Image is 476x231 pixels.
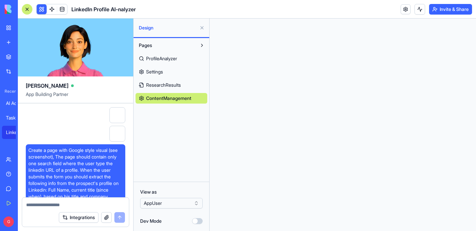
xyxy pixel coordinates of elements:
span: Recent [2,89,16,94]
span: LinkedIn Profile AI-nalyzer [71,5,136,13]
span: Settings [146,69,163,75]
span: ProfileAnalyzer [146,55,177,62]
a: Task Manager [2,111,28,124]
img: logo [5,5,46,14]
a: LinkedIn Profile AI-nalyzer [2,126,28,139]
button: Integrations [59,212,99,223]
span: Design [139,24,197,31]
div: LinkedIn Profile AI-nalyzer [6,129,24,136]
label: Dev Mode [140,218,162,224]
a: Settings [136,67,207,77]
div: Task Manager [6,115,24,121]
a: ProfileAnalyzer [136,53,207,64]
span: ContentManagement [146,95,191,102]
div: AI Ad Generator [6,100,24,107]
label: View as [140,189,203,195]
button: Invite & Share [429,4,472,15]
span: ResearchResults [146,82,181,88]
span: [PERSON_NAME] [26,82,68,90]
a: ResearchResults [136,80,207,90]
span: App Building Partner [26,91,125,103]
span: G [3,216,14,227]
a: AI Ad Generator [2,97,28,110]
span: Pages [139,42,152,49]
a: ContentManagement [136,93,207,104]
button: Pages [136,40,197,51]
